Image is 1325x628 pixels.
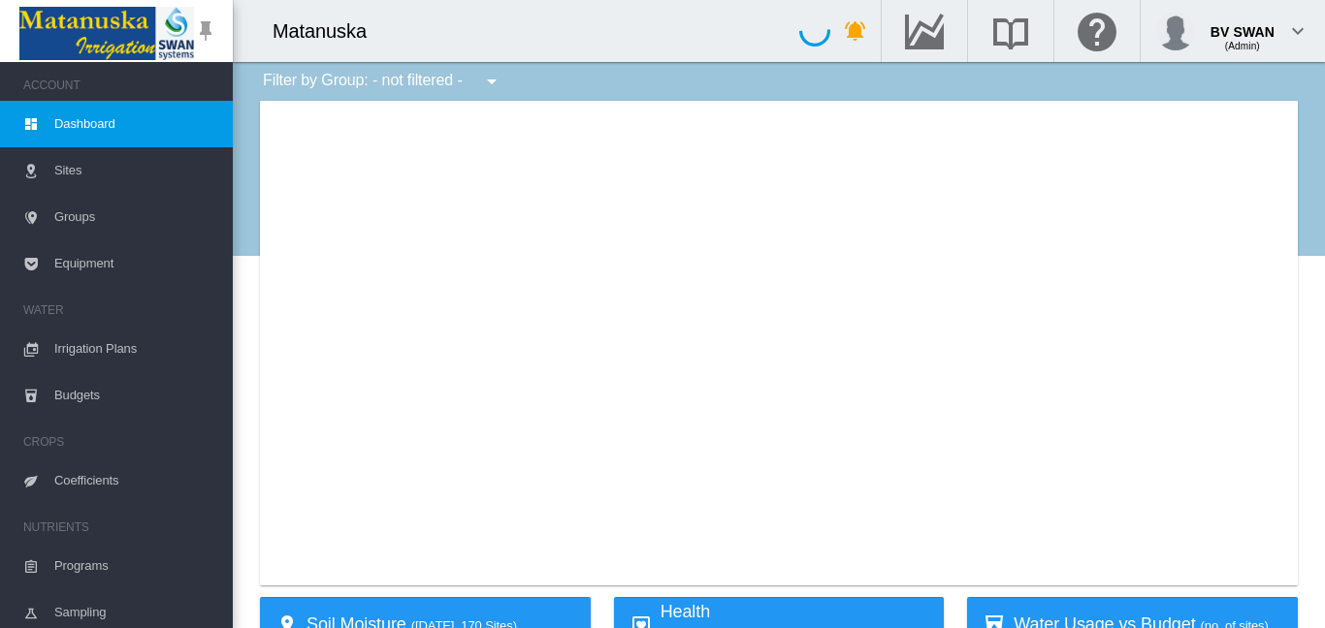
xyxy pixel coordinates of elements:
[1286,19,1309,43] md-icon: icon-chevron-down
[19,7,194,60] img: Matanuska_LOGO.png
[1225,41,1260,51] span: (Admin)
[23,70,217,101] span: ACCOUNT
[23,426,217,457] span: CROPS
[54,101,217,147] span: Dashboard
[1074,19,1120,43] md-icon: Click here for help
[1211,15,1275,34] div: BV SWAN
[1156,12,1195,50] img: profile.jpg
[836,12,875,50] button: icon-bell-ring
[248,62,517,101] div: Filter by Group: - not filtered -
[480,70,503,93] md-icon: icon-menu-down
[54,147,217,194] span: Sites
[54,240,217,287] span: Equipment
[54,372,217,419] span: Budgets
[987,19,1034,43] md-icon: Search the knowledge base
[844,19,867,43] md-icon: icon-bell-ring
[472,62,511,101] button: icon-menu-down
[23,295,217,326] span: WATER
[54,194,217,240] span: Groups
[273,17,384,45] div: Matanuska
[901,19,948,43] md-icon: Go to the Data Hub
[54,457,217,504] span: Coefficients
[194,19,217,43] md-icon: icon-pin
[23,512,217,543] span: NUTRIENTS
[54,326,217,372] span: Irrigation Plans
[54,543,217,589] span: Programs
